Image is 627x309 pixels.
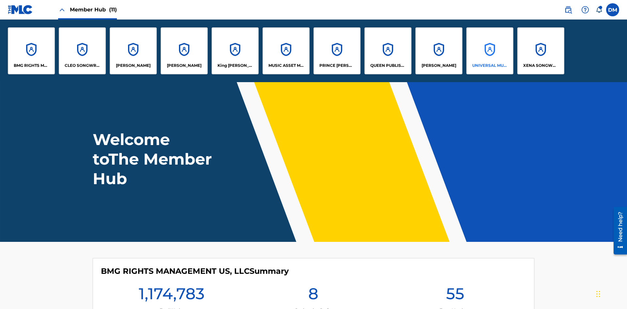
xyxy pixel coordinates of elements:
p: RONALD MCTESTERSON [422,63,456,68]
p: PRINCE MCTESTERSON [319,63,355,68]
h4: BMG RIGHTS MANAGEMENT US, LLC [101,266,289,276]
p: King McTesterson [217,63,253,68]
span: Member Hub [70,6,117,13]
a: AccountsMUSIC ASSET MANAGEMENT (MAM) [263,27,310,74]
a: AccountsPRINCE [PERSON_NAME] [313,27,361,74]
p: UNIVERSAL MUSIC PUB GROUP [472,63,508,68]
a: AccountsXENA SONGWRITER [517,27,564,74]
iframe: Chat Widget [594,278,627,309]
p: CLEO SONGWRITER [65,63,100,68]
a: AccountsUNIVERSAL MUSIC PUB GROUP [466,27,513,74]
iframe: Resource Center [609,204,627,258]
h1: 1,174,783 [139,284,204,307]
div: User Menu [606,3,619,16]
a: Accounts[PERSON_NAME] [161,27,208,74]
p: XENA SONGWRITER [523,63,559,68]
p: MUSIC ASSET MANAGEMENT (MAM) [268,63,304,68]
a: Public Search [562,3,575,16]
p: QUEEN PUBLISHA [370,63,406,68]
a: AccountsBMG RIGHTS MANAGEMENT US, LLC [8,27,55,74]
a: Accounts[PERSON_NAME] [415,27,462,74]
span: (11) [109,7,117,13]
p: ELVIS COSTELLO [116,63,151,68]
a: Accounts[PERSON_NAME] [110,27,157,74]
img: search [564,6,572,14]
a: AccountsKing [PERSON_NAME] [212,27,259,74]
a: AccountsQUEEN PUBLISHA [364,27,411,74]
div: Help [579,3,592,16]
p: BMG RIGHTS MANAGEMENT US, LLC [14,63,49,68]
div: Notifications [596,7,602,13]
img: help [581,6,589,14]
img: Close [58,6,66,14]
img: MLC Logo [8,5,33,14]
p: EYAMA MCSINGER [167,63,201,68]
a: AccountsCLEO SONGWRITER [59,27,106,74]
h1: 55 [446,284,464,307]
h1: 8 [308,284,318,307]
h1: Welcome to The Member Hub [93,130,215,188]
div: Drag [596,284,600,304]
